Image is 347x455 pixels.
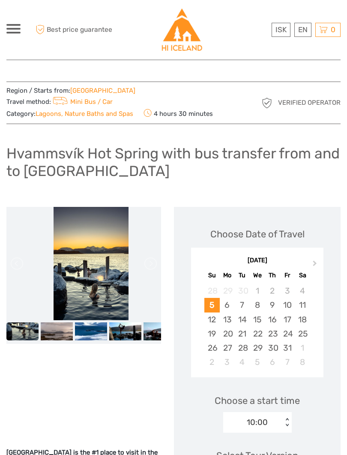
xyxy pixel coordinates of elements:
div: Choose Thursday, October 16th, 2025 [265,312,280,327]
span: Region / Starts from: [6,86,135,95]
span: Choose a start time [215,394,300,407]
div: 10:00 [247,417,268,428]
div: Choose Monday, October 13th, 2025 [220,312,235,327]
div: Choose Tuesday, October 14th, 2025 [235,312,250,327]
div: Choose Sunday, November 2nd, 2025 [204,355,219,369]
img: 31d830ba67714c4384226b1d2308df58_slider_thumbnail.jpeg [109,322,141,340]
div: Not available Sunday, September 28th, 2025 [204,284,219,298]
div: We [250,270,265,281]
img: Hostelling International [161,9,203,51]
div: Choose Saturday, November 8th, 2025 [295,355,310,369]
div: Choose Wednesday, October 29th, 2025 [250,341,265,355]
span: Category: [6,109,133,118]
div: Choose Friday, October 31st, 2025 [280,341,295,355]
div: Choose Tuesday, October 7th, 2025 [235,298,250,312]
div: Choose Friday, October 17th, 2025 [280,312,295,327]
button: Next Month [309,258,323,272]
div: Choose Thursday, November 6th, 2025 [265,355,280,369]
div: Choose Sunday, October 19th, 2025 [204,327,219,341]
a: [GEOGRAPHIC_DATA] [70,87,135,94]
div: Choose Monday, October 20th, 2025 [220,327,235,341]
div: Not available Friday, October 3rd, 2025 [280,284,295,298]
div: Sa [295,270,310,281]
div: Choose Saturday, October 18th, 2025 [295,312,310,327]
div: Choose Monday, October 27th, 2025 [220,341,235,355]
span: 4 hours 30 minutes [144,107,213,119]
div: EN [294,23,311,37]
div: month 2025-10 [194,284,320,369]
div: Choose Friday, November 7th, 2025 [280,355,295,369]
div: Choose Date of Travel [210,227,305,241]
img: 32eb2386f24e443e936de40c7f2abf66_slider_thumbnail.jpeg [6,322,39,340]
img: verified_operator_grey_128.png [260,96,274,110]
div: Choose Friday, October 10th, 2025 [280,298,295,312]
div: Choose Saturday, October 25th, 2025 [295,327,310,341]
div: Not available Wednesday, October 1st, 2025 [250,284,265,298]
div: Mo [220,270,235,281]
div: [DATE] [191,256,323,265]
div: Choose Monday, November 3rd, 2025 [220,355,235,369]
img: 31663843146548a9a5227f7d34f670d2_slider_thumbnail.jpeg [75,322,107,340]
div: Choose Tuesday, October 21st, 2025 [235,327,250,341]
div: Choose Wednesday, October 15th, 2025 [250,312,265,327]
div: Not available Thursday, October 2nd, 2025 [265,284,280,298]
span: Best price guarantee [33,23,112,37]
h1: Hvammsvík Hot Spring with bus transfer from and to [GEOGRAPHIC_DATA] [6,145,341,179]
div: Su [204,270,219,281]
div: Choose Wednesday, October 8th, 2025 [250,298,265,312]
img: 32eb2386f24e443e936de40c7f2abf66_main_slider.jpeg [54,207,129,320]
div: Choose Monday, October 6th, 2025 [220,298,235,312]
span: 0 [329,25,337,34]
img: d191c7f04f984a9d8e15bb89963070cc_slider_thumbnail.jpeg [144,322,176,340]
div: Choose Thursday, October 9th, 2025 [265,298,280,312]
div: Choose Sunday, October 5th, 2025 [204,298,219,312]
div: Not available Saturday, October 4th, 2025 [295,284,310,298]
img: 4075f79dabce4cc29c40dc1d5bb4bbb2_slider_thumbnail.jpeg [41,322,73,340]
div: Th [265,270,280,281]
span: ISK [275,25,287,34]
span: Verified Operator [278,98,341,107]
a: Mini Bus / Car [51,98,113,106]
div: < > [283,418,290,427]
div: Not available Monday, September 29th, 2025 [220,284,235,298]
div: Choose Wednesday, November 5th, 2025 [250,355,265,369]
div: Fr [280,270,295,281]
div: Choose Tuesday, October 28th, 2025 [235,341,250,355]
a: Lagoons, Nature Baths and Spas [36,110,133,118]
div: Choose Thursday, October 30th, 2025 [265,341,280,355]
div: Choose Thursday, October 23rd, 2025 [265,327,280,341]
div: Choose Sunday, October 12th, 2025 [204,312,219,327]
div: Choose Saturday, November 1st, 2025 [295,341,310,355]
div: Tu [235,270,250,281]
div: Choose Tuesday, November 4th, 2025 [235,355,250,369]
div: Choose Saturday, October 11th, 2025 [295,298,310,312]
span: Travel method: [6,95,113,107]
div: Choose Wednesday, October 22nd, 2025 [250,327,265,341]
div: Choose Sunday, October 26th, 2025 [204,341,219,355]
div: Not available Tuesday, September 30th, 2025 [235,284,250,298]
div: Choose Friday, October 24th, 2025 [280,327,295,341]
